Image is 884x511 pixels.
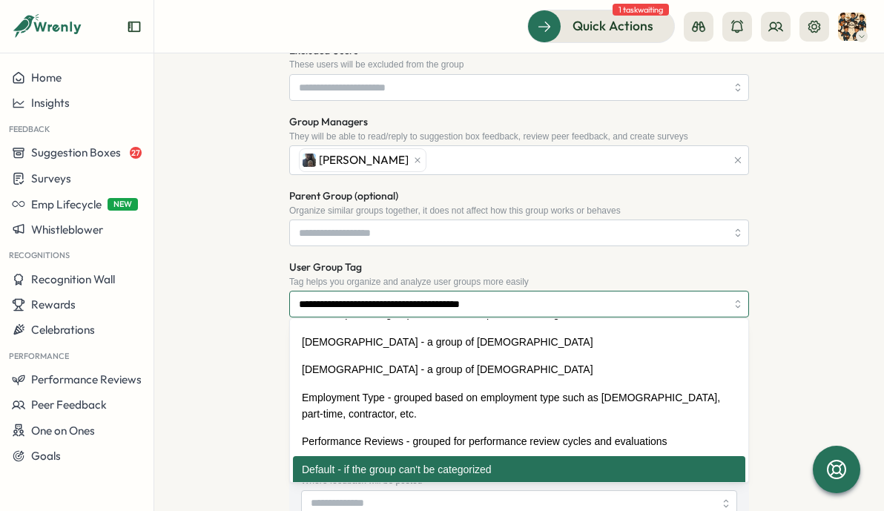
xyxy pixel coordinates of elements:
[319,152,409,168] span: [PERSON_NAME]
[31,222,103,237] span: Whistleblower
[31,145,121,159] span: Suggestion Boxes
[31,96,70,110] span: Insights
[293,384,745,428] div: Employment Type - grouped based on employment type such as [DEMOGRAPHIC_DATA], part-time, contrac...
[289,114,368,131] label: Group Managers
[293,356,745,384] div: [DEMOGRAPHIC_DATA] - a group of [DEMOGRAPHIC_DATA]
[293,329,745,357] div: [DEMOGRAPHIC_DATA] - a group of [DEMOGRAPHIC_DATA]
[293,456,745,484] div: Default - if the group can't be categorized
[31,171,71,185] span: Surveys
[31,423,95,438] span: One on Ones
[130,147,142,159] span: 27
[31,197,102,211] span: Emp Lifecycle
[31,449,61,463] span: Goals
[289,205,749,216] div: Organize similar groups together, it does not affect how this group works or behaves
[289,260,362,276] label: User Group Tag
[289,188,398,205] label: Parent Group (optional)
[303,154,316,167] img: Stephanie Wilkinson
[127,19,142,34] button: Expand sidebar
[31,398,107,412] span: Peer Feedback
[573,16,653,36] span: Quick Actions
[293,428,745,456] div: Performance Reviews - grouped for performance review cycles and evaluations
[31,297,76,311] span: Rewards
[31,70,62,85] span: Home
[838,13,866,41] img: Brett
[31,372,142,386] span: Performance Reviews
[289,277,749,287] div: Tag helps you organize and analyze user groups more easily
[527,10,675,42] button: Quick Actions
[31,323,95,337] span: Celebrations
[613,4,669,16] span: 1 task waiting
[31,272,115,286] span: Recognition Wall
[108,198,138,211] span: NEW
[289,59,749,70] div: These users will be excluded from the group
[289,131,749,142] div: They will be able to read/reply to suggestion box feedback, review peer feedback, and create surveys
